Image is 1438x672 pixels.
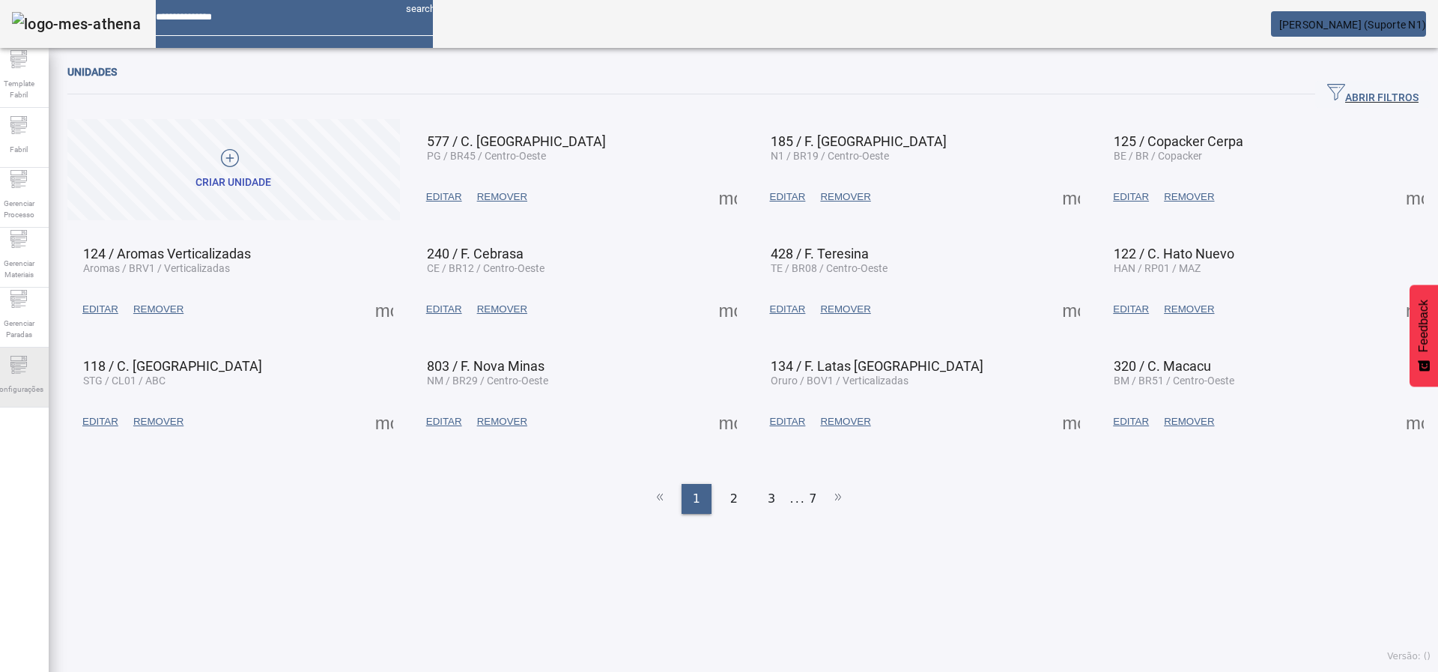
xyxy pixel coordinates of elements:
[126,296,191,323] button: REMOVER
[477,190,527,205] span: REMOVER
[1164,190,1214,205] span: REMOVER
[771,150,889,162] span: N1 / BR19 / Centro-Oeste
[470,408,535,435] button: REMOVER
[426,302,462,317] span: EDITAR
[82,414,118,429] span: EDITAR
[771,133,947,149] span: 185 / F. [GEOGRAPHIC_DATA]
[1058,184,1084,211] button: Mais
[771,375,908,387] span: Oruro / BOV1 / Verticalizadas
[470,184,535,211] button: REMOVER
[771,246,869,261] span: 428 / F. Teresina
[1327,83,1419,106] span: ABRIR FILTROS
[1401,296,1428,323] button: Mais
[419,408,470,435] button: EDITAR
[426,190,462,205] span: EDITAR
[1401,408,1428,435] button: Mais
[426,414,462,429] span: EDITAR
[419,184,470,211] button: EDITAR
[1156,184,1222,211] button: REMOVER
[75,408,126,435] button: EDITAR
[419,296,470,323] button: EDITAR
[1105,408,1156,435] button: EDITAR
[5,139,32,160] span: Fabril
[820,302,870,317] span: REMOVER
[715,408,741,435] button: Mais
[1105,184,1156,211] button: EDITAR
[133,414,183,429] span: REMOVER
[427,262,544,274] span: CE / BR12 / Centro-Oeste
[1401,184,1428,211] button: Mais
[83,358,262,374] span: 118 / C. [GEOGRAPHIC_DATA]
[1410,285,1438,387] button: Feedback - Mostrar pesquisa
[762,296,813,323] button: EDITAR
[813,296,878,323] button: REMOVER
[1113,190,1149,205] span: EDITAR
[771,358,983,374] span: 134 / F. Latas [GEOGRAPHIC_DATA]
[820,190,870,205] span: REMOVER
[813,184,878,211] button: REMOVER
[371,296,398,323] button: Mais
[83,262,230,274] span: Aromas / BRV1 / Verticalizadas
[1105,296,1156,323] button: EDITAR
[1156,408,1222,435] button: REMOVER
[1114,358,1211,374] span: 320 / C. Macacu
[1114,150,1202,162] span: BE / BR / Copacker
[1279,19,1427,31] span: [PERSON_NAME] (Suporte N1)
[1058,408,1084,435] button: Mais
[1113,302,1149,317] span: EDITAR
[820,414,870,429] span: REMOVER
[1114,375,1234,387] span: BM / BR51 / Centro-Oeste
[427,375,548,387] span: NM / BR29 / Centro-Oeste
[427,358,544,374] span: 803 / F. Nova Minas
[477,302,527,317] span: REMOVER
[715,184,741,211] button: Mais
[126,408,191,435] button: REMOVER
[133,302,183,317] span: REMOVER
[1058,296,1084,323] button: Mais
[477,414,527,429] span: REMOVER
[67,119,400,220] button: Criar unidade
[770,414,806,429] span: EDITAR
[371,408,398,435] button: Mais
[427,133,606,149] span: 577 / C. [GEOGRAPHIC_DATA]
[715,296,741,323] button: Mais
[75,296,126,323] button: EDITAR
[1114,246,1234,261] span: 122 / C. Hato Nuevo
[1114,262,1201,274] span: HAN / RP01 / MAZ
[770,302,806,317] span: EDITAR
[195,175,271,190] div: Criar unidade
[813,408,878,435] button: REMOVER
[67,66,117,78] span: Unidades
[762,408,813,435] button: EDITAR
[470,296,535,323] button: REMOVER
[809,484,816,514] li: 7
[82,302,118,317] span: EDITAR
[762,184,813,211] button: EDITAR
[427,150,546,162] span: PG / BR45 / Centro-Oeste
[730,490,738,508] span: 2
[1156,296,1222,323] button: REMOVER
[1417,300,1431,352] span: Feedback
[1164,414,1214,429] span: REMOVER
[1164,302,1214,317] span: REMOVER
[83,375,166,387] span: STG / CL01 / ABC
[1113,414,1149,429] span: EDITAR
[771,262,888,274] span: TE / BR08 / Centro-Oeste
[12,12,141,36] img: logo-mes-athena
[790,484,805,514] li: ...
[83,246,251,261] span: 124 / Aromas Verticalizadas
[768,490,775,508] span: 3
[427,246,524,261] span: 240 / F. Cebrasa
[1114,133,1243,149] span: 125 / Copacker Cerpa
[1387,651,1431,662] span: Versão: ()
[1315,81,1431,108] button: ABRIR FILTROS
[770,190,806,205] span: EDITAR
